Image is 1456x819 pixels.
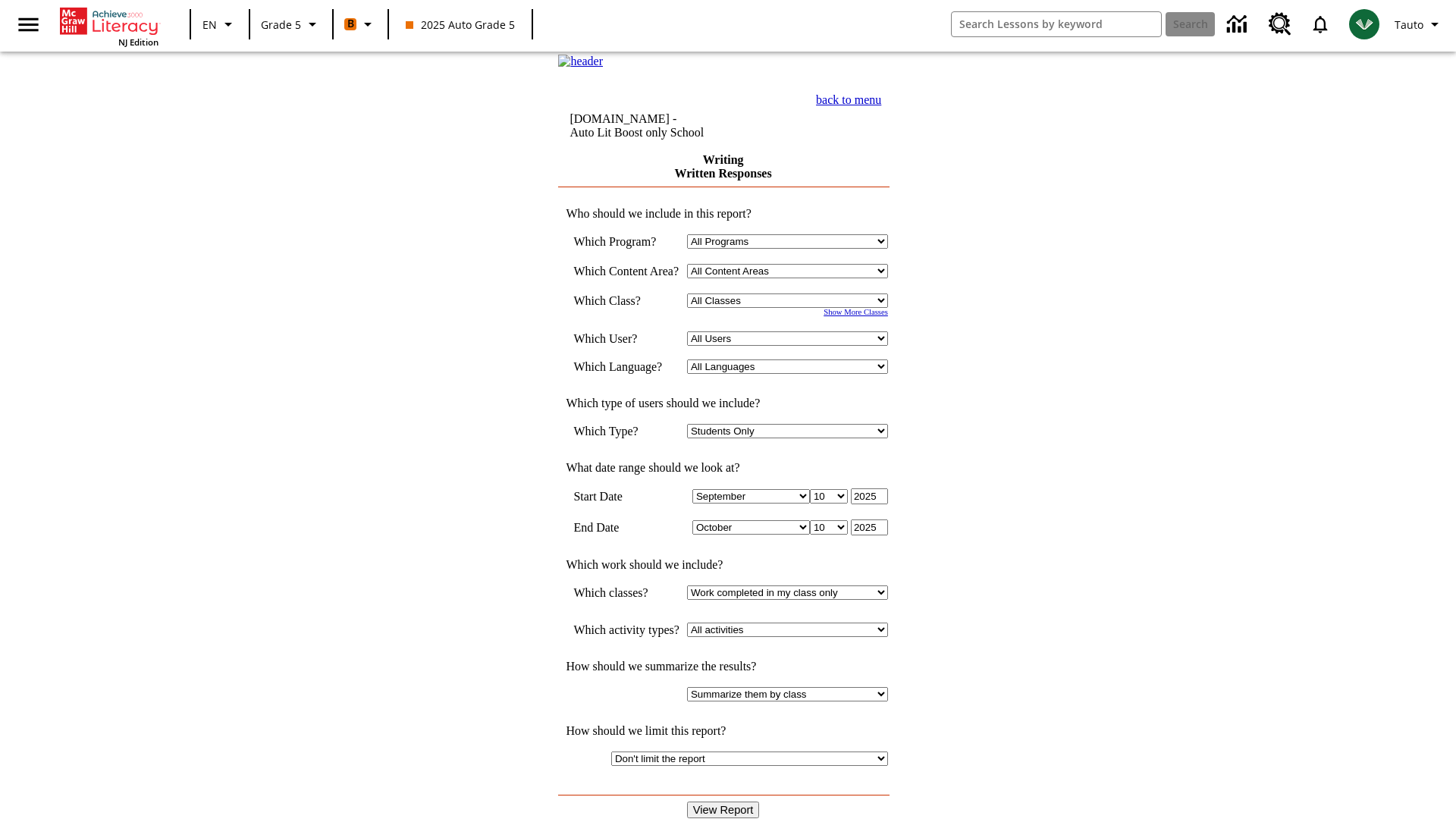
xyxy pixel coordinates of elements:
td: What date range should we look at? [558,461,888,475]
button: Language: EN, Select a language [196,11,244,38]
a: Notifications [1301,5,1340,44]
a: Show More Classes [824,308,888,316]
td: Which work should we include? [558,558,888,572]
td: End Date [573,519,679,535]
button: Open side menu [6,2,51,47]
button: Boost Class color is orange. Change class color [338,11,383,38]
a: Writing Written Responses [675,153,772,180]
a: back to menu [816,93,881,106]
td: Start Date [573,488,679,504]
span: Grade 5 [261,17,301,33]
td: [DOMAIN_NAME] - [570,112,762,140]
a: Data Center [1218,4,1260,45]
button: Select a new avatar [1340,5,1389,44]
span: 2025 Auto Grade 5 [406,17,515,33]
div: Home [60,5,158,48]
td: Which Language? [573,359,679,374]
span: B [347,14,354,33]
a: Resource Center, Will open in new tab [1260,4,1301,45]
span: Tauto [1395,17,1423,33]
input: View Report [687,802,760,818]
td: Which Class? [573,293,679,308]
td: How should we limit this report? [558,724,888,738]
span: NJ Edition [118,36,158,48]
nobr: Which Content Area? [573,265,679,278]
td: Which Type? [573,424,679,438]
img: avatar image [1349,9,1379,39]
td: How should we summarize the results? [558,660,888,673]
button: Profile/Settings [1389,11,1450,38]
nobr: Auto Lit Boost only School [570,126,704,139]
img: header [558,55,603,68]
input: search field [952,12,1161,36]
td: Which Program? [573,234,679,249]
td: Which classes? [573,585,679,600]
td: Which activity types? [573,623,679,637]
button: Grade: Grade 5, Select a grade [255,11,328,38]
td: Which User? [573,331,679,346]
td: Who should we include in this report? [558,207,888,221]
td: Which type of users should we include? [558,397,888,410]
span: EN [202,17,217,33]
